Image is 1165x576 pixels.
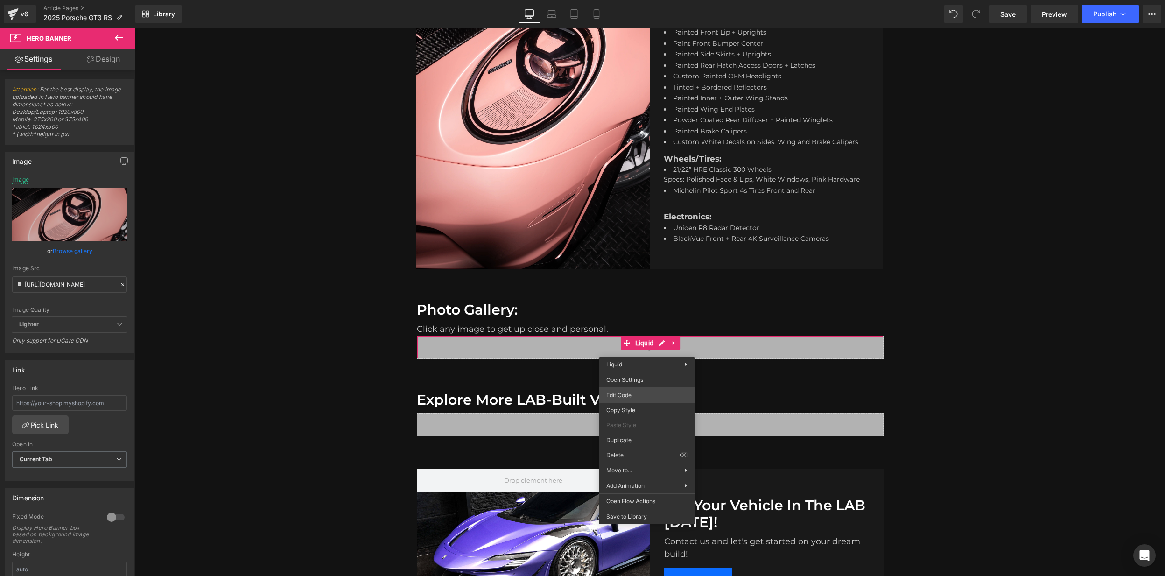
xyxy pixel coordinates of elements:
p: Wheels/Tires: [529,125,734,137]
li: Painted Brake Calipers [529,98,730,110]
a: Browse gallery [53,243,92,259]
div: Dimension [12,489,44,502]
button: More [1143,5,1161,23]
li: Painted Inner + Outer Wing Stands [529,65,730,77]
a: Laptop [540,5,563,23]
a: New Library [135,5,182,23]
div: Link [12,361,25,374]
button: Undo [944,5,963,23]
span: ⌫ [680,451,688,459]
a: Desktop [518,5,540,23]
span: Paste Style [606,421,688,429]
div: To enrich screen reader interactions, please activate Accessibility in Grammarly extension settings [282,364,749,380]
input: https://your-shop.myshopify.com [12,395,127,411]
a: Attention [12,86,37,93]
div: Image [12,176,29,183]
a: Expand / Collapse [533,308,545,322]
a: Preview [1031,5,1078,23]
div: or [12,246,127,256]
li: 21/22” HRE Classic 300 Wheels Specs: Polished Face & Lips, White Windows, Pink Hardware [529,137,730,158]
li: BlackVue Front + Rear 4K Surveillance Cameras [529,206,730,217]
span: Add Animation [606,482,685,490]
input: Link [12,276,127,293]
div: Hero Link [12,385,127,392]
span: Library [153,10,175,18]
li: Powder Coated Rear Diffuser + Painted Winglets [529,87,730,98]
span: Preview [1042,9,1067,19]
a: v6 [4,5,36,23]
span: Save [1000,9,1016,19]
li: Uniden R8 Radar Detector [529,195,730,206]
a: Article Pages [43,5,135,12]
span: CONTACT US [541,547,585,553]
a: Design [70,49,137,70]
div: Open Intercom Messenger [1133,544,1156,567]
div: Click any image to get up close and personal. [282,295,749,308]
p: Contact us and let's get started on your dream build! [529,507,735,533]
span: 2025 Porsche GT3 RS [43,14,112,21]
span: Save to Library [606,513,688,521]
div: To enrich screen reader interactions, please activate Accessibility in Grammarly extension settings [282,274,749,290]
a: Tablet [563,5,585,23]
span: Hero Banner [27,35,71,42]
div: v6 [19,8,30,20]
span: Open Flow Actions [606,497,688,506]
b: Current Tab [20,456,53,463]
li: Painted Side Skirts + Uprights [529,21,730,33]
h1: Get Your Vehicle In The LAB [DATE]! [529,469,735,503]
h1: Photo Gallery: [282,274,749,290]
button: Redo [967,5,985,23]
li: Paint Front Bumper Center [529,11,730,22]
div: To enrich screen reader interactions, please activate Accessibility in Grammarly extension settings [282,295,749,308]
div: Image Src [12,265,127,272]
span: Open Settings [606,376,688,384]
li: Painted Wing End Plates [529,77,730,88]
button: Publish [1082,5,1139,23]
span: Liquid [498,308,521,322]
div: Only support for UCare CDN [12,337,127,351]
li: Custom White Decals on Sides, Wing and Brake Calipers [529,109,730,120]
span: : For the best display, the image uploaded in Hero banner should have dimensions* as below: Deskt... [12,86,127,144]
div: Image [12,152,32,165]
div: Image Quality [12,307,127,313]
a: CONTACT US [529,540,597,560]
span: Copy Style [606,406,688,414]
li: Painted Rear Hatch Access Doors + Latches [529,33,730,44]
h1: Explore More LAB-Built Vehicles [282,364,749,380]
li: Custom Painted OEM Headlights [529,43,730,55]
a: Mobile [585,5,608,23]
span: Liquid [606,361,622,368]
li: Tinted + Bordered Reflectors [529,55,730,66]
div: Display Hero Banner box based on background image dimension. [12,525,96,544]
span: Edit Code [606,391,688,400]
b: Lighter [19,321,39,328]
a: Pick Link [12,415,69,434]
div: Open In [12,441,127,448]
span: Michelin Pilot Sport 4s Tires Front and Rear [538,158,681,167]
div: Fixed Mode [12,513,98,523]
div: Height [12,551,127,558]
span: Publish [1093,10,1116,18]
span: Delete [606,451,680,459]
span: Move to... [606,466,685,475]
span: Duplicate [606,436,688,444]
p: Electronics: [529,183,734,195]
